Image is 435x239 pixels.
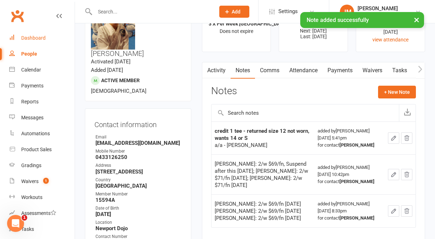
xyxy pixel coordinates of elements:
[318,200,382,222] div: added by [PERSON_NAME] [DATE] 8:33pm
[9,126,75,142] a: Automations
[220,28,253,34] span: Does not expire
[101,78,140,83] span: Active member
[95,134,182,141] div: Email
[21,35,46,41] div: Dashboard
[318,127,382,149] div: added by [PERSON_NAME] [DATE] 5:41pm
[91,58,130,65] time: Activated [DATE]
[21,210,56,216] div: Assessments
[9,110,75,126] a: Messages
[410,12,423,27] button: ×
[215,200,311,222] div: [PERSON_NAME]: 2/w $69/fn [DATE] [PERSON_NAME]: 2/w $69/fn [DATE] [PERSON_NAME]: 2/w $69/fn [DATE]
[358,12,398,18] div: Twins Martial Arts
[278,4,298,19] span: Settings
[9,62,75,78] a: Calendar
[372,37,408,42] a: view attendance
[219,6,249,18] button: Add
[21,226,34,232] div: Tasks
[95,183,182,189] strong: [GEOGRAPHIC_DATA]
[387,62,412,79] a: Tasks
[9,189,75,205] a: Workouts
[8,7,26,25] a: Clubworx
[21,194,42,200] div: Workouts
[215,160,311,189] div: [PERSON_NAME]: 2/w $69/fn, Suspend after this [DATE]; [PERSON_NAME]: 2/w $71/fn [DATE]; [PERSON_N...
[9,46,75,62] a: People
[362,28,418,36] div: [DATE]
[318,215,382,222] div: for contact
[22,215,27,221] span: 1
[93,7,210,17] input: Search...
[21,67,41,73] div: Calendar
[285,28,341,39] p: Next: [DATE] Last: [DATE]
[9,173,75,189] a: Waivers 1
[43,178,49,184] span: 1
[21,83,43,89] div: Payments
[340,179,375,184] strong: [PERSON_NAME]
[284,62,323,79] a: Attendance
[9,142,75,158] a: Product Sales
[21,178,39,184] div: Waivers
[95,205,182,212] div: Date of Birth
[9,78,75,94] a: Payments
[95,211,182,217] strong: [DATE]
[95,148,182,155] div: Mobile Number
[9,158,75,173] a: Gradings
[95,225,182,232] strong: Newport Dojo
[95,191,182,198] div: Member Number
[91,88,146,94] span: [DEMOGRAPHIC_DATA]
[358,5,398,12] div: [PERSON_NAME]
[94,118,182,129] h3: Contact information
[358,62,387,79] a: Waivers
[95,162,182,169] div: Address
[318,178,382,185] div: for contact
[211,86,237,98] h3: Notes
[340,215,375,221] strong: [PERSON_NAME]
[318,142,382,149] div: for contact
[202,62,231,79] a: Activity
[21,115,43,120] div: Messages
[211,104,399,121] input: Search notes
[340,142,375,148] strong: [PERSON_NAME]
[300,12,424,28] div: Note added successfully
[95,197,182,203] strong: 15594A
[215,128,309,141] strong: credit 1 tee - returned size 12 not worn, wants 14 or S
[21,51,37,57] div: People
[318,164,382,185] div: added by [PERSON_NAME] [DATE] 10:42pm
[95,140,182,146] strong: [EMAIL_ADDRESS][DOMAIN_NAME]
[95,219,182,226] div: Location
[9,94,75,110] a: Reports
[255,62,284,79] a: Comms
[95,154,182,160] strong: 0433126250
[378,86,416,98] button: + New Note
[9,221,75,237] a: Tasks
[91,5,185,57] h3: [PERSON_NAME]
[21,131,50,136] div: Automations
[9,205,75,221] a: Assessments
[21,99,39,104] div: Reports
[323,62,358,79] a: Payments
[91,67,123,73] time: Added [DATE]
[232,9,240,15] span: Add
[7,215,24,232] iframe: Intercom live chat
[21,163,41,168] div: Gradings
[340,5,354,19] div: JM
[95,177,182,183] div: Country
[231,62,255,79] a: Notes
[215,142,311,149] div: a/a - [PERSON_NAME]
[21,147,52,152] div: Product Sales
[95,169,182,175] strong: [STREET_ADDRESS]
[9,30,75,46] a: Dashboard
